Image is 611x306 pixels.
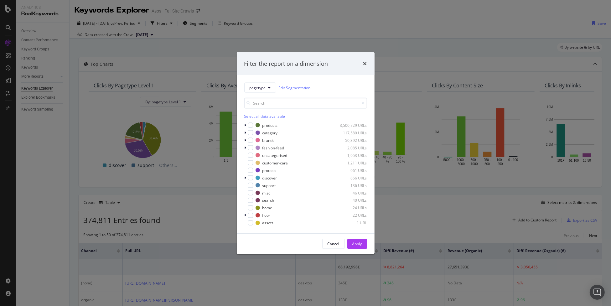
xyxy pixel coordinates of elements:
[262,130,278,135] div: category
[328,241,339,246] div: Cancel
[336,183,367,188] div: 136 URLs
[244,83,276,93] button: pagetype
[363,60,367,68] div: times
[322,239,345,249] button: Cancel
[336,160,367,165] div: 1,211 URLs
[262,145,284,150] div: fashion-feed
[250,85,266,90] span: pagetype
[336,168,367,173] div: 961 URLs
[336,198,367,203] div: 40 URLs
[262,183,276,188] div: support
[336,137,367,143] div: 50,392 URLs
[262,122,278,128] div: products
[336,205,367,210] div: 24 URLs
[244,98,367,109] input: Search
[336,122,367,128] div: 3,500,729 URLs
[590,285,605,300] div: Open Intercom Messenger
[336,130,367,135] div: 117,589 URLs
[262,220,274,226] div: assets
[244,60,328,68] div: Filter the report on a dimension
[262,168,277,173] div: protocol
[262,175,277,180] div: discover
[352,241,362,246] div: Apply
[262,198,274,203] div: search
[262,137,275,143] div: brands
[262,205,272,210] div: home
[336,175,367,180] div: 856 URLs
[336,213,367,218] div: 22 URLs
[336,145,367,150] div: 2,085 URLs
[336,220,367,226] div: 1 URL
[336,190,367,195] div: 46 URLs
[262,190,271,195] div: misc
[279,84,311,91] a: Edit Segmentation
[262,160,288,165] div: customer-care
[347,239,367,249] button: Apply
[336,153,367,158] div: 1,953 URLs
[262,213,271,218] div: floor
[244,114,367,119] div: Select all data available
[262,153,287,158] div: uncategorised
[237,52,375,254] div: modal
